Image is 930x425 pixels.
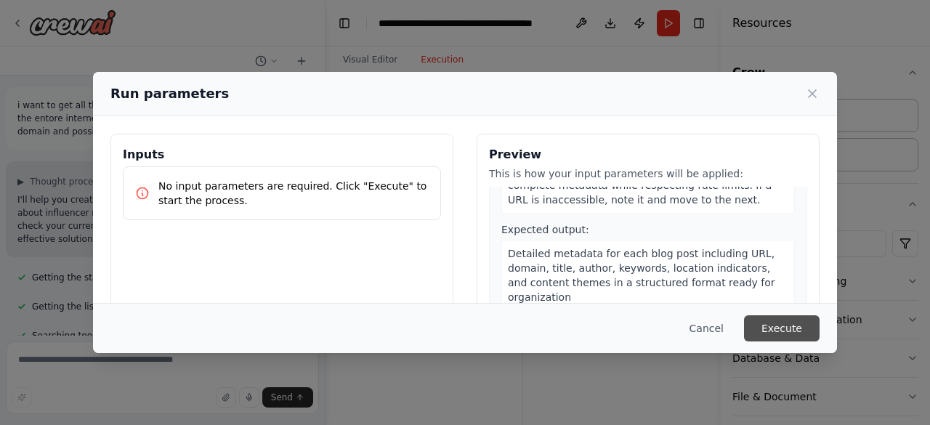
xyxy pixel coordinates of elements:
[123,146,441,163] h3: Inputs
[489,166,807,181] p: This is how your input parameters will be applied:
[158,179,429,208] p: No input parameters are required. Click "Execute" to start the process.
[501,224,589,235] span: Expected output:
[110,84,229,104] h2: Run parameters
[508,248,775,303] span: Detailed metadata for each blog post including URL, domain, title, author, keywords, location ind...
[678,315,735,341] button: Cancel
[489,146,807,163] h3: Preview
[744,315,820,341] button: Execute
